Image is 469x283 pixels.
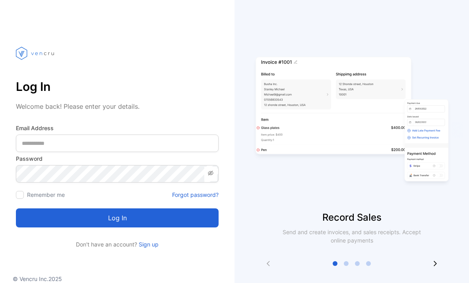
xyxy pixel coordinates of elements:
[16,124,219,132] label: Email Address
[16,32,56,75] img: vencru logo
[16,240,219,248] p: Don't have an account?
[16,154,219,163] label: Password
[275,228,428,244] p: Send and create invoices, and sales receipts. Accept online payments
[16,208,219,227] button: Log in
[234,210,469,225] p: Record Sales
[16,77,219,96] p: Log In
[172,191,219,199] a: Forgot password?
[137,241,159,248] a: Sign up
[27,191,65,198] label: Remember me
[252,32,451,210] img: slider image
[16,102,219,111] p: Welcome back! Please enter your details.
